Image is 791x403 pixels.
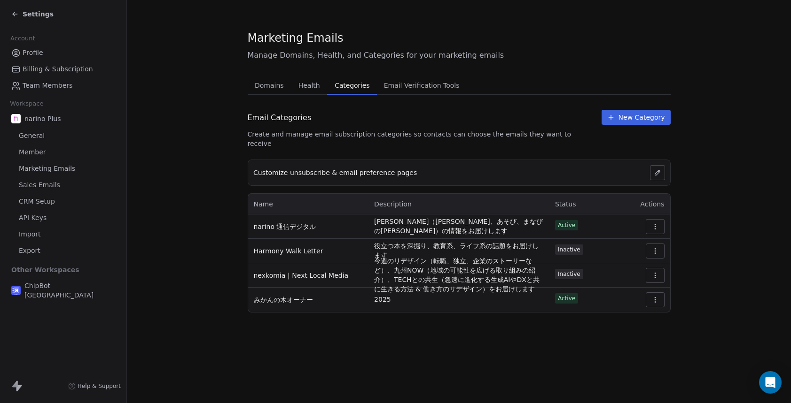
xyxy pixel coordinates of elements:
a: Profile [8,45,119,61]
span: Marketing Emails [19,164,75,174]
span: Actions [640,200,664,208]
span: Email Categories [248,112,312,123]
span: Account [6,31,39,46]
button: New Category [602,110,671,125]
span: Email Verification Tools [380,79,463,92]
span: Import [19,229,40,239]
span: Export [19,246,40,256]
span: Member [19,147,46,157]
span: Help & Support [78,382,121,390]
span: Other Workspaces [8,262,83,277]
span: Inactive [558,245,580,254]
span: Workspace [6,97,47,111]
span: Billing & Subscription [23,64,93,74]
div: Open Intercom Messenger [759,371,782,394]
span: Name [254,199,273,209]
a: Help & Support [68,382,121,390]
span: [PERSON_NAME]（[PERSON_NAME]、あそび、まなびの[PERSON_NAME]）の情報をお届けします [374,217,544,236]
span: みかんの木オーナー [254,295,313,304]
a: API Keys [8,210,119,226]
a: Team Members [8,78,119,93]
span: General [19,131,45,141]
span: Active [558,294,575,303]
span: Profile [23,48,43,58]
span: Customize unsubscribe & email preference pages [253,168,417,177]
span: Description [374,200,412,208]
span: Status [555,200,576,208]
a: Export [8,243,119,259]
a: Marketing Emails [8,161,119,176]
span: Marketing Emails [248,31,344,45]
span: 役立つ本を深掘り、教育系、ライフ系の話題をお届けします [374,241,544,260]
a: Import [8,227,119,242]
span: Manage Domains, Health, and Categories for your marketing emails [248,50,671,61]
img: white-back.png [11,114,21,123]
a: General [8,128,119,144]
span: API Keys [19,213,47,223]
span: Create and manage email subscription categories so contacts can choose the emails they want to re... [248,129,594,148]
img: Japan.png [11,286,21,295]
span: Team Members [23,81,72,91]
span: Settings [23,9,54,19]
a: CRM Setup [8,194,119,209]
span: Sales Emails [19,180,60,190]
span: Active [558,221,575,229]
a: Settings [11,9,54,19]
span: CRM Setup [19,197,55,206]
span: nexkomia｜Next Local Media [254,271,349,280]
span: 2025 [374,295,391,304]
a: Member [8,144,119,160]
span: ChipBot [GEOGRAPHIC_DATA] [24,281,115,300]
span: 今週のリデザイン（転職、独立、企業のストーリーなど）、九州NOW（地域の可能性を広げる取り組みの紹介）、TECHとの共生（急速に進化する生成AIやDXと共に生きる方法 & 働き方のリデザイン）を... [374,256,544,294]
span: narino Plus [24,114,61,123]
a: Sales Emails [8,177,119,193]
span: Inactive [558,270,580,278]
span: Health [295,79,324,92]
span: Domains [251,79,288,92]
span: New Category [619,113,665,122]
span: narino 通信デジタル [254,222,316,231]
span: Categories [331,79,373,92]
span: Harmony Walk Letter [254,246,323,256]
a: Billing & Subscription [8,61,119,77]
